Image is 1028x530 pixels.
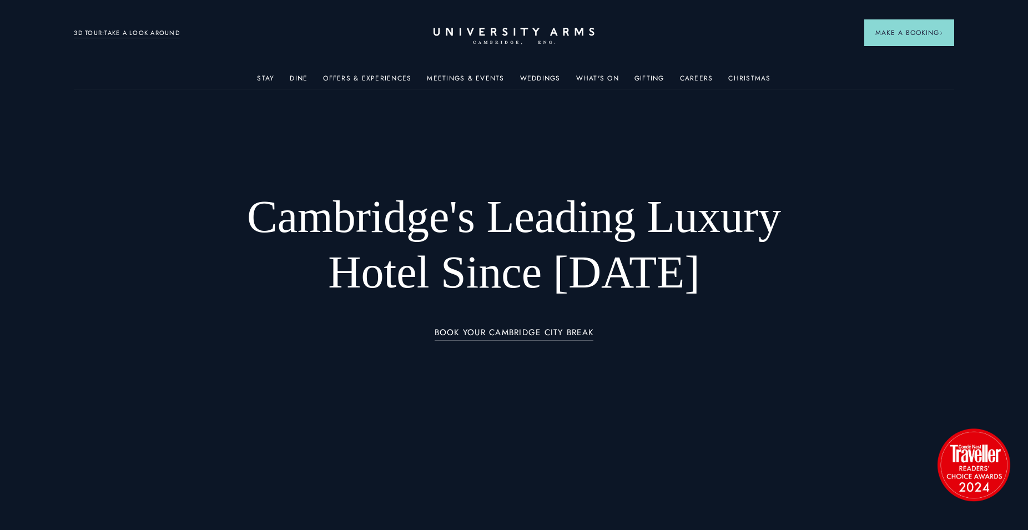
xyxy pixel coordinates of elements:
a: Dine [290,74,308,89]
a: Careers [680,74,713,89]
a: Offers & Experiences [323,74,411,89]
h1: Cambridge's Leading Luxury Hotel Since [DATE] [218,189,810,300]
img: image-2524eff8f0c5d55edbf694693304c4387916dea5-1501x1501-png [932,423,1015,506]
img: Arrow icon [939,31,943,35]
a: Christmas [728,74,770,89]
a: Gifting [634,74,664,89]
button: Make a BookingArrow icon [864,19,954,46]
a: What's On [576,74,619,89]
a: Stay [257,74,274,89]
a: Meetings & Events [427,74,504,89]
a: Home [434,28,594,45]
span: Make a Booking [875,28,943,38]
a: 3D TOUR:TAKE A LOOK AROUND [74,28,180,38]
a: Weddings [520,74,561,89]
a: BOOK YOUR CAMBRIDGE CITY BREAK [435,328,594,341]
